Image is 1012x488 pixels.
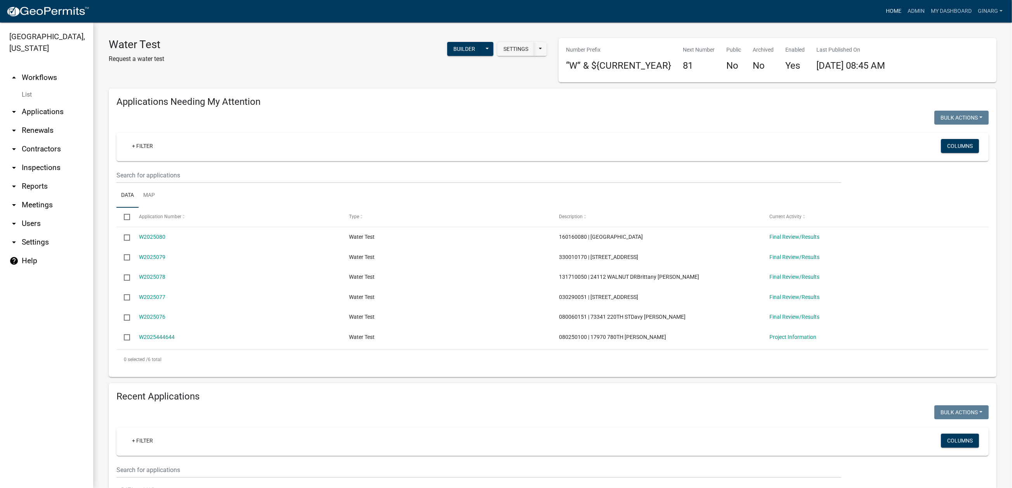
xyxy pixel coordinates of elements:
button: Bulk Actions [934,405,989,419]
datatable-header-cell: Current Activity [762,208,972,226]
datatable-header-cell: Select [116,208,131,226]
p: Request a water test [109,54,164,64]
i: help [9,256,19,266]
span: 160160080 | 31922 870TH AVETracy [559,234,643,240]
span: Water Test [349,234,375,240]
h3: Water Test [109,38,164,51]
a: Final Review/Results [769,274,819,280]
h4: “W” & ${CURRENT_YEAR} [566,60,672,71]
a: Data [116,183,139,208]
input: Search for applications [116,462,841,478]
a: + Filter [126,139,159,153]
a: + Filter [126,434,159,448]
a: Admin [904,4,928,19]
p: Archived [753,46,774,54]
span: 0 selected / [124,357,148,362]
h4: Recent Applications [116,391,989,402]
h4: No [753,60,774,71]
a: W2025080 [139,234,165,240]
span: Water Test [349,254,375,260]
span: Water Test [349,334,375,340]
a: Home [883,4,904,19]
a: Project Information [769,334,816,340]
datatable-header-cell: Application Number [131,208,341,226]
i: arrow_drop_up [9,73,19,82]
p: Enabled [786,46,805,54]
i: arrow_drop_down [9,238,19,247]
h4: 81 [683,60,715,71]
button: Columns [941,139,979,153]
p: Last Published On [817,46,885,54]
button: Settings [497,42,535,56]
a: Final Review/Results [769,234,819,240]
a: Map [139,183,160,208]
datatable-header-cell: Description [552,208,762,226]
span: Application Number [139,214,181,219]
span: Description [559,214,583,219]
span: [DATE] 08:45 AM [817,60,885,71]
i: arrow_drop_down [9,144,19,154]
i: arrow_drop_down [9,107,19,116]
span: 131710050 | 24112 WALNUT DRBrittany Lorenz [559,274,699,280]
p: Public [727,46,741,54]
span: Water Test [349,274,375,280]
span: Type [349,214,359,219]
span: Water Test [349,294,375,300]
a: W2025444644 [139,334,175,340]
span: 330010170 | 104 MAIN ST W [559,254,638,260]
span: Water Test [349,314,375,320]
span: 080060151 | 73341 220TH STDavy Villarreal [559,314,686,320]
a: W2025078 [139,274,165,280]
datatable-header-cell: Type [342,208,552,226]
p: Number Prefix [566,46,672,54]
a: W2025079 [139,254,165,260]
span: Current Activity [769,214,802,219]
div: 6 total [116,350,989,369]
a: Final Review/Results [769,254,819,260]
span: 080250100 | 17970 780TH AVEAnna Rahn [559,334,666,340]
i: arrow_drop_down [9,200,19,210]
p: Next Number [683,46,715,54]
h4: Applications Needing My Attention [116,96,989,108]
a: W2025077 [139,294,165,300]
h4: Yes [786,60,805,71]
a: ginarg [975,4,1006,19]
span: 030290051 | 74608 110TH ST [559,294,638,300]
a: My Dashboard [928,4,975,19]
i: arrow_drop_down [9,182,19,191]
a: Final Review/Results [769,294,819,300]
button: Bulk Actions [934,111,989,125]
button: Columns [941,434,979,448]
a: Final Review/Results [769,314,819,320]
i: arrow_drop_down [9,163,19,172]
a: W2025076 [139,314,165,320]
button: Builder [447,42,481,56]
i: arrow_drop_down [9,219,19,228]
h4: No [727,60,741,71]
input: Search for applications [116,167,841,183]
i: arrow_drop_down [9,126,19,135]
